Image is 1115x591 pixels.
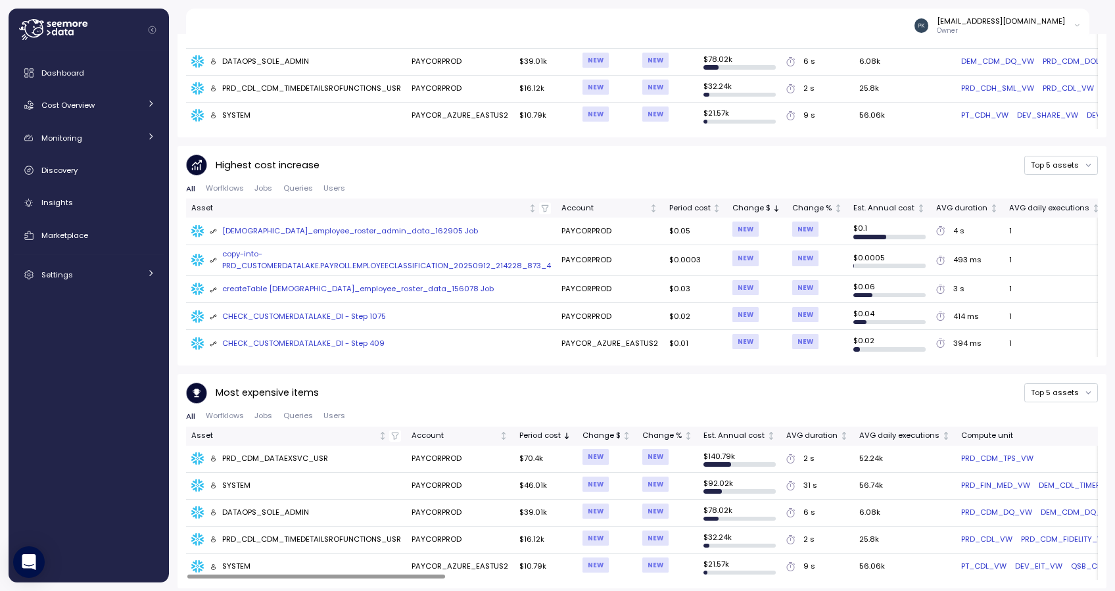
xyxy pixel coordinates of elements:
td: PAYCORPROD [556,276,663,303]
p: Most expensive items [216,385,319,400]
div: Est. Annual cost [853,202,914,214]
div: 493 ms [953,254,982,266]
a: Cost Overview [14,92,164,118]
div: NEW [582,80,609,95]
div: Not sorted [767,431,776,440]
div: PRD_CDL_CDM_TIMEDETAILSROFUNCTIONS_USR [210,83,402,95]
a: CHECK_CUSTOMERDATALAKE_DI - Step 1075 [191,310,551,323]
td: $70.4k [513,446,577,473]
div: Period cost [669,202,711,214]
td: PAYCOR_AZURE_EASTUS2 [406,103,513,129]
td: $ 0.02 [848,330,931,356]
div: AVG duration [936,202,987,214]
div: AVG duration [786,430,838,442]
div: NEW [792,307,818,322]
div: 4 s [953,225,964,237]
div: Est. Annual cost [703,430,765,442]
div: NEW [792,222,818,237]
div: SYSTEM [210,480,251,492]
div: 6 s [803,56,815,68]
td: 52.24k [854,446,956,473]
div: createTable [DEMOGRAPHIC_DATA]_employee_roster_data_156078 Job [210,283,494,295]
a: DEV_EIT_VW [1015,561,1062,573]
div: Not sorted [712,204,721,213]
span: Insights [41,197,73,208]
a: createTable [DEMOGRAPHIC_DATA]_employee_roster_data_156078 Job [191,283,551,296]
td: $ 32.24k [698,76,781,103]
div: PRD_CDM_DATAEXSVC_USR [210,453,329,465]
td: PAYCORPROD [556,245,663,277]
td: $ 32.24k [698,527,781,554]
span: Worfklows [206,412,244,419]
td: PAYCORPROD [556,218,663,245]
a: PRD_CDM_DQ_VW [961,507,1032,519]
td: $ 92.02k [698,473,781,500]
div: Asset [191,430,377,442]
a: PRD_FIN_MED_VW [961,480,1030,492]
td: $ 78.02k [698,500,781,527]
div: 2 s [803,83,815,95]
th: AccountNot sorted [556,199,663,218]
td: $ 0.1 [848,218,931,245]
th: AVG durationNot sorted [781,427,854,446]
td: 56.06k [854,103,956,129]
div: Period cost [519,430,561,442]
div: 31 s [803,480,817,492]
div: NEW [642,504,669,519]
div: NEW [732,334,759,349]
td: $ 21.57k [698,103,781,129]
div: NEW [582,449,609,464]
td: PAYCOR_AZURE_EASTUS2 [556,330,663,356]
th: Est. Annual costNot sorted [698,427,781,446]
div: AVG daily executions [859,430,939,442]
td: $10.79k [513,103,577,129]
a: [DEMOGRAPHIC_DATA]_employee_roster_admin_data_162905 Job [191,225,551,238]
div: NEW [642,531,669,546]
div: Not sorted [684,431,693,440]
a: PRD_CDL_VW [1043,83,1094,95]
div: Change $ [582,430,621,442]
div: NEW [642,557,669,573]
div: Change % [792,202,832,214]
div: DATAOPS_SOLE_ADMIN [210,56,310,68]
td: PAYCORPROD [406,500,513,527]
div: AVG daily executions [1009,202,1089,214]
div: Not sorted [941,431,951,440]
td: $0.0003 [663,245,726,277]
th: Change $Sorted descending [726,199,786,218]
div: Not sorted [499,431,508,440]
td: $46.01k [513,473,577,500]
div: NEW [732,307,759,322]
div: NEW [582,531,609,546]
th: AVG durationNot sorted [931,199,1004,218]
td: $39.01k [513,500,577,527]
div: Change % [642,430,682,442]
div: Not sorted [378,431,387,440]
div: NEW [792,250,818,266]
div: [EMAIL_ADDRESS][DOMAIN_NAME] [937,16,1065,26]
span: Users [323,412,345,419]
span: Monitoring [41,133,82,143]
td: PAYCORPROD [556,303,663,330]
span: Jobs [254,412,272,419]
td: $0.02 [663,303,726,330]
td: PAYCOR_AZURE_EASTUS2 [406,554,513,580]
div: Account [412,430,497,442]
div: CHECK_CUSTOMERDATALAKE_DI - Step 409 [210,338,385,350]
th: AVG daily executionsNot sorted [854,427,956,446]
td: 56.74k [854,473,956,500]
div: NEW [582,504,609,519]
div: 394 ms [953,338,982,350]
a: DEV_SHARE_VW [1017,110,1078,122]
a: DEM_CDM_DQ_VW [961,56,1034,68]
td: $0.03 [663,276,726,303]
td: 1 [1004,303,1106,330]
div: Not sorted [528,204,537,213]
td: $ 21.57k [698,554,781,580]
td: 6.08k [854,49,956,76]
a: Dashboard [14,60,164,86]
td: $0.05 [663,218,726,245]
div: Not sorted [989,204,999,213]
div: SYSTEM [210,110,251,122]
td: $10.79k [513,554,577,580]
